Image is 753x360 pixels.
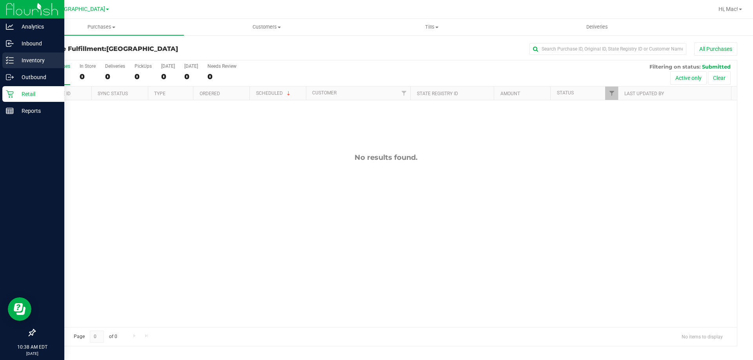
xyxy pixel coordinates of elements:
[6,73,14,81] inline-svg: Outbound
[14,22,61,31] p: Analytics
[675,331,729,342] span: No items to display
[8,297,31,321] iframe: Resource center
[349,24,514,31] span: Tills
[14,72,61,82] p: Outbound
[649,63,700,70] span: Filtering on status:
[154,91,166,96] a: Type
[718,6,738,12] span: Hi, Mac!
[200,91,220,96] a: Ordered
[35,153,737,162] div: No results found.
[557,90,574,96] a: Status
[670,71,707,85] button: Active only
[694,42,737,56] button: All Purchases
[4,351,61,356] p: [DATE]
[312,90,336,96] a: Customer
[256,90,292,96] a: Scheduled
[98,91,128,96] a: Sync Status
[106,45,178,52] span: [GEOGRAPHIC_DATA]
[4,344,61,351] p: 10:38 AM EDT
[67,331,124,343] span: Page of 0
[184,63,198,69] div: [DATE]
[19,24,184,31] span: Purchases
[35,45,269,52] h3: Purchase Fulfillment:
[80,72,96,81] div: 0
[14,89,61,99] p: Retail
[105,72,125,81] div: 0
[6,40,14,47] inline-svg: Inbound
[14,56,61,65] p: Inventory
[135,63,152,69] div: PickUps
[702,63,731,70] span: Submitted
[207,63,236,69] div: Needs Review
[605,87,618,100] a: Filter
[6,107,14,115] inline-svg: Reports
[500,91,520,96] a: Amount
[105,63,125,69] div: Deliveries
[417,91,458,96] a: State Registry ID
[397,87,410,100] a: Filter
[161,72,175,81] div: 0
[708,71,731,85] button: Clear
[624,91,664,96] a: Last Updated By
[6,90,14,98] inline-svg: Retail
[576,24,618,31] span: Deliveries
[51,6,105,13] span: [GEOGRAPHIC_DATA]
[6,56,14,64] inline-svg: Inventory
[184,19,349,35] a: Customers
[14,39,61,48] p: Inbound
[349,19,514,35] a: Tills
[529,43,686,55] input: Search Purchase ID, Original ID, State Registry ID or Customer Name...
[80,63,96,69] div: In Store
[161,63,175,69] div: [DATE]
[14,106,61,116] p: Reports
[207,72,236,81] div: 0
[135,72,152,81] div: 0
[6,23,14,31] inline-svg: Analytics
[184,72,198,81] div: 0
[184,24,349,31] span: Customers
[515,19,680,35] a: Deliveries
[19,19,184,35] a: Purchases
